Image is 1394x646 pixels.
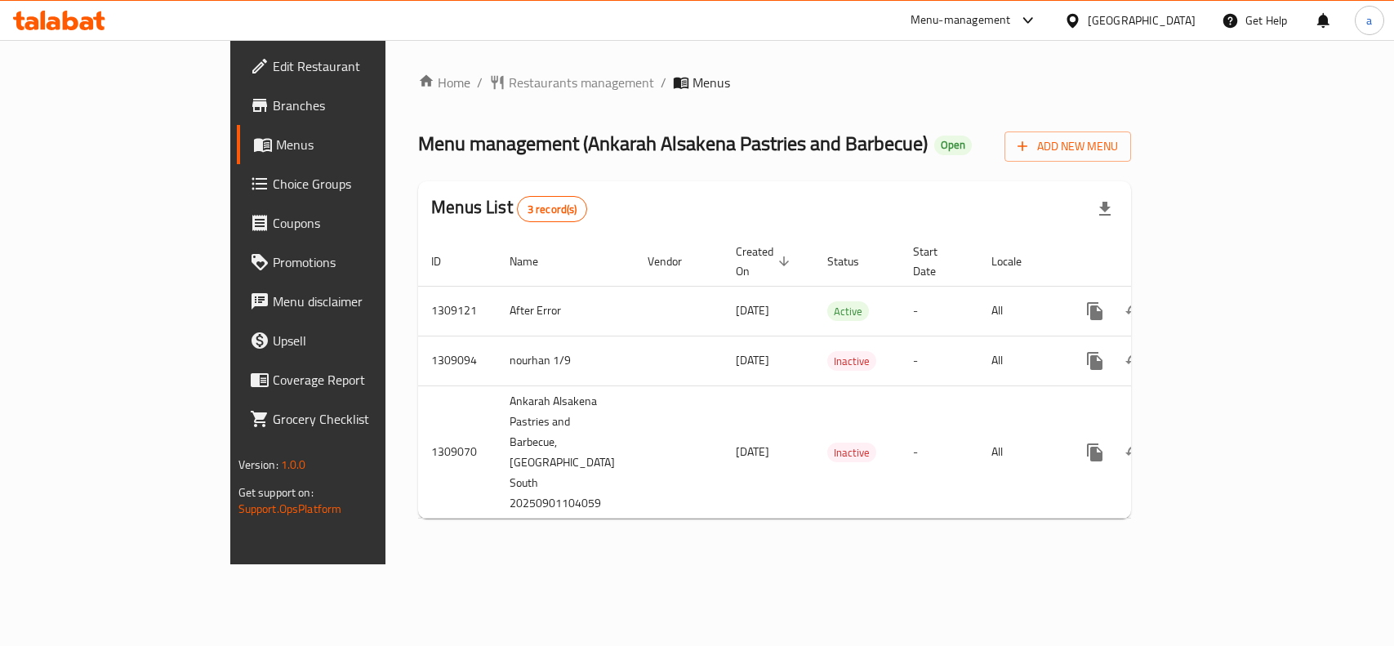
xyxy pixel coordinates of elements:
div: Menu-management [911,11,1011,30]
span: Name [510,252,559,271]
td: - [900,385,978,519]
span: Menu management ( Ankarah Alsakena Pastries and Barbecue ) [418,125,928,162]
a: Coverage Report [237,360,463,399]
a: Edit Restaurant [237,47,463,86]
span: 1.0.0 [281,454,306,475]
div: [GEOGRAPHIC_DATA] [1088,11,1196,29]
div: Export file [1085,189,1125,229]
span: Branches [273,96,450,115]
span: Open [934,138,972,152]
button: Change Status [1115,433,1154,472]
span: Choice Groups [273,174,450,194]
div: Active [827,301,869,321]
span: Upsell [273,331,450,350]
span: Edit Restaurant [273,56,450,76]
a: Grocery Checklist [237,399,463,439]
li: / [661,73,666,92]
td: All [978,336,1062,385]
span: a [1366,11,1372,29]
span: Menus [276,135,450,154]
span: Inactive [827,443,876,462]
button: Add New Menu [1004,131,1131,162]
a: Menu disclaimer [237,282,463,321]
button: Change Status [1115,292,1154,331]
a: Upsell [237,321,463,360]
span: Vendor [648,252,703,271]
span: Version: [238,454,278,475]
span: Created On [736,242,795,281]
span: Add New Menu [1018,136,1118,157]
span: Status [827,252,880,271]
span: Start Date [913,242,959,281]
span: [DATE] [736,300,769,321]
div: Open [934,136,972,155]
a: Menus [237,125,463,164]
span: 3 record(s) [518,202,587,217]
span: Promotions [273,252,450,272]
span: Restaurants management [509,73,654,92]
div: Inactive [827,351,876,371]
li: / [477,73,483,92]
h2: Menus List [431,195,587,222]
span: Locale [991,252,1043,271]
a: Branches [237,86,463,125]
a: Coupons [237,203,463,243]
a: Support.OpsPlatform [238,498,342,519]
button: Change Status [1115,341,1154,381]
a: Promotions [237,243,463,282]
button: more [1076,292,1115,331]
th: Actions [1062,237,1245,287]
span: Get support on: [238,482,314,503]
button: more [1076,433,1115,472]
span: ID [431,252,462,271]
td: - [900,336,978,385]
span: [DATE] [736,441,769,462]
span: Menus [693,73,730,92]
span: Grocery Checklist [273,409,450,429]
td: After Error [497,286,635,336]
table: enhanced table [418,237,1245,519]
nav: breadcrumb [418,73,1131,92]
td: nourhan 1/9 [497,336,635,385]
a: Choice Groups [237,164,463,203]
span: Inactive [827,352,876,371]
span: [DATE] [736,350,769,371]
a: Restaurants management [489,73,654,92]
td: All [978,286,1062,336]
td: - [900,286,978,336]
span: Active [827,302,869,321]
td: All [978,385,1062,519]
span: Coupons [273,213,450,233]
div: Total records count [517,196,588,222]
td: Ankarah Alsakena Pastries and Barbecue,[GEOGRAPHIC_DATA] South 20250901104059 [497,385,635,519]
button: more [1076,341,1115,381]
span: Menu disclaimer [273,292,450,311]
span: Coverage Report [273,370,450,390]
